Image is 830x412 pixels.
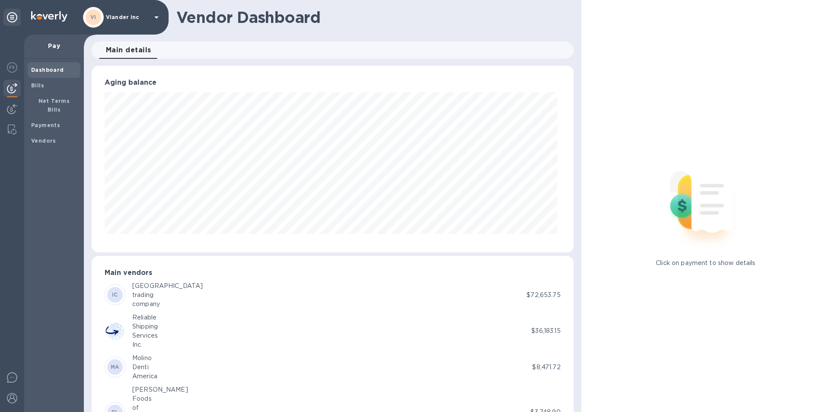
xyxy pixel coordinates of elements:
[132,372,157,381] div: America
[31,67,64,73] b: Dashboard
[106,44,151,56] span: Main details
[7,62,17,73] img: Foreign exchange
[527,291,560,300] p: $72,653.75
[132,322,158,331] div: Shipping
[31,42,77,50] p: Pay
[3,9,21,26] div: Unpin categories
[112,291,118,298] b: IC
[105,269,561,277] h3: Main vendors
[532,363,560,372] p: $8,471.72
[105,79,561,87] h3: Aging balance
[38,98,70,113] b: Net Terms Bills
[531,326,560,335] p: $36,183.15
[132,363,157,372] div: Denti
[31,137,56,144] b: Vendors
[31,122,60,128] b: Payments
[132,394,188,403] div: Foods
[132,291,203,300] div: trading
[132,354,157,363] div: Molino
[132,385,188,394] div: [PERSON_NAME]
[106,14,149,20] p: Viander inc
[132,331,158,340] div: Services
[132,300,203,309] div: company
[31,82,44,89] b: Bills
[111,364,119,370] b: MA
[132,281,203,291] div: [GEOGRAPHIC_DATA]
[656,259,755,268] p: Click on payment to show details
[132,313,158,322] div: Reliable
[90,14,96,20] b: VI
[176,8,568,26] h1: Vendor Dashboard
[132,340,158,349] div: Inc.
[31,11,67,22] img: Logo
